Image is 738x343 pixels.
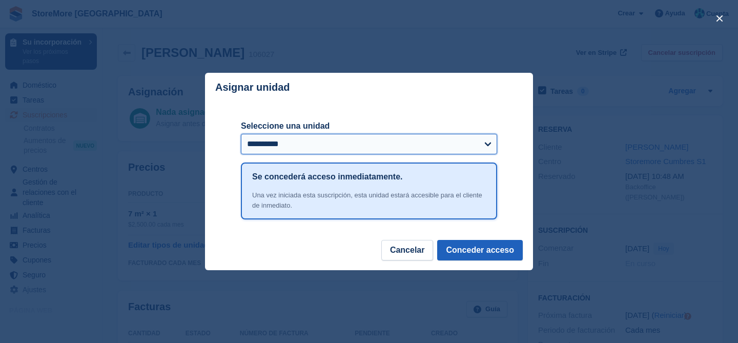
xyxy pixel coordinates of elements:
div: Una vez iniciada esta suscripción, esta unidad estará accesible para el cliente de inmediato. [252,190,486,210]
button: Cancelar [381,240,434,260]
label: Seleccione una unidad [241,120,497,132]
button: close [711,10,728,27]
h1: Se concederá acceso inmediatamente. [252,171,402,183]
button: Conceder acceso [437,240,523,260]
p: Asignar unidad [215,82,290,93]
